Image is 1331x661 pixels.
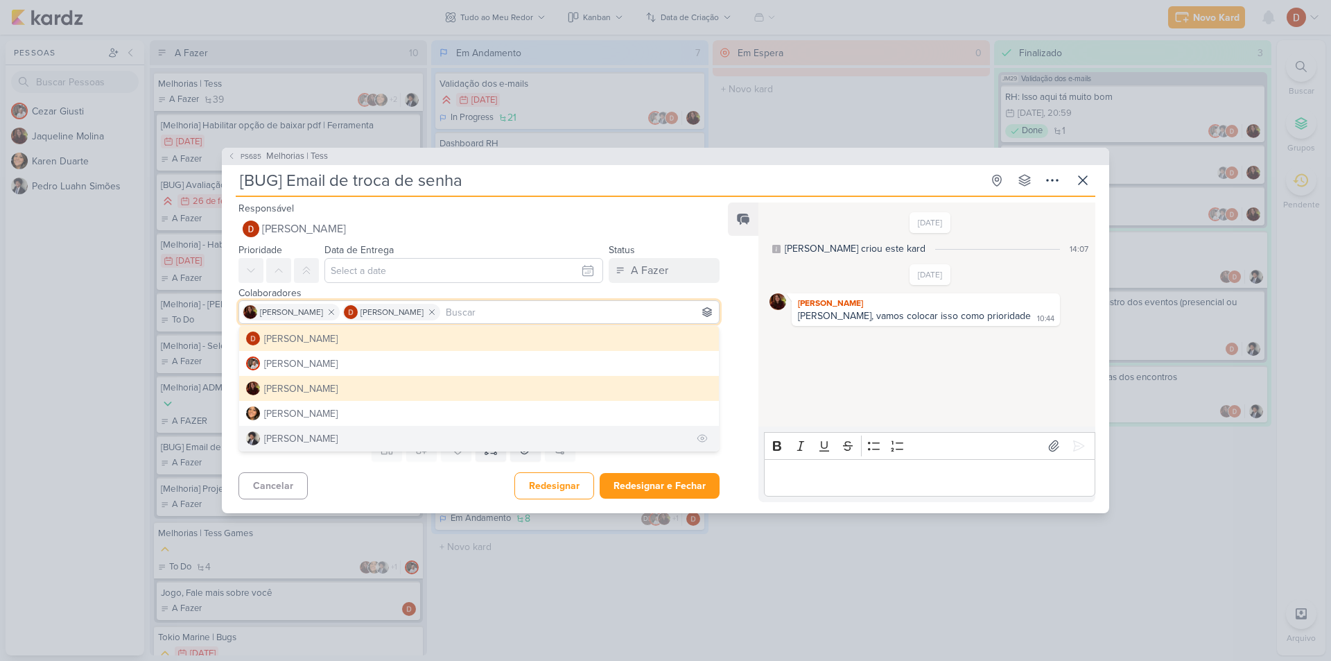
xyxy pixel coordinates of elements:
[360,306,424,318] span: [PERSON_NAME]
[785,241,925,256] div: [PERSON_NAME] criou este kard
[238,203,294,214] label: Responsável
[769,293,786,310] img: Jaqueline Molina
[227,150,328,164] button: PS685 Melhorias | Tess
[324,244,394,256] label: Data de Entrega
[609,258,720,283] button: A Fazer
[324,258,603,283] input: Select a date
[239,351,719,376] button: [PERSON_NAME]
[1070,243,1088,255] div: 14:07
[798,310,1031,322] div: [PERSON_NAME], vamos colocar isso como prioridade
[262,221,346,237] span: [PERSON_NAME]
[609,244,635,256] label: Status
[764,432,1095,459] div: Editor toolbar
[238,286,720,300] div: Colaboradores
[238,472,308,499] button: Cancelar
[236,168,982,193] input: Kard Sem Título
[443,304,716,320] input: Buscar
[344,305,358,319] img: Davi Elias Teixeira
[1037,314,1054,325] div: 10:44
[243,305,257,319] img: Jaqueline Molina
[794,296,1057,310] div: [PERSON_NAME]
[246,357,260,370] img: Cezar Giusti
[264,381,338,396] div: [PERSON_NAME]
[266,150,328,164] span: Melhorias | Tess
[246,332,260,345] img: Davi Elias Teixeira
[238,244,282,256] label: Prioridade
[239,326,719,351] button: [PERSON_NAME]
[264,357,338,371] div: [PERSON_NAME]
[260,306,323,318] span: [PERSON_NAME]
[238,216,720,241] button: [PERSON_NAME]
[246,406,260,420] img: Karen Duarte
[631,262,668,279] div: A Fazer
[764,459,1095,497] div: Editor editing area: main
[264,332,338,346] div: [PERSON_NAME]
[239,376,719,401] button: [PERSON_NAME]
[239,401,719,426] button: [PERSON_NAME]
[246,381,260,395] img: Jaqueline Molina
[239,426,719,451] button: [PERSON_NAME]
[514,472,594,499] button: Redesignar
[246,431,260,445] img: Pedro Luahn Simões
[600,473,720,499] button: Redesignar e Fechar
[264,406,338,421] div: [PERSON_NAME]
[243,221,259,237] img: Davi Elias Teixeira
[238,151,263,162] span: PS685
[264,431,338,446] div: [PERSON_NAME]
